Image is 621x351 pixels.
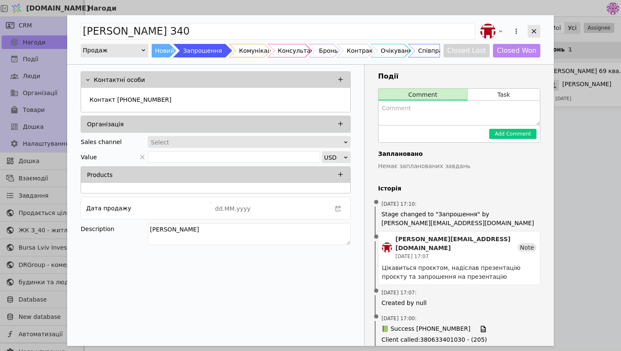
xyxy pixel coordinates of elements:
[90,95,172,104] p: Контакт [PHONE_NUMBER]
[395,253,517,260] div: [DATE] 17:07
[87,120,124,129] p: Організація
[381,289,417,297] span: [DATE] 17:07 :
[381,324,470,334] span: 📗 Success [PHONE_NUMBER]
[379,89,467,101] button: Comment
[378,71,540,82] h3: Події
[81,151,97,163] span: Value
[395,235,517,253] div: [PERSON_NAME][EMAIL_ADDRESS][DOMAIN_NAME]
[468,89,540,101] button: Task
[210,203,331,215] input: dd.MM.yyyy
[335,206,341,212] svg: calender simple
[151,136,342,148] div: Select
[347,44,376,57] div: Контракт
[183,44,222,57] div: Запрошення
[372,280,381,302] span: •
[67,15,554,346] div: Add Opportunity
[381,44,416,57] div: Очікування
[493,44,540,57] button: Closed Won
[382,242,392,253] img: bo
[382,264,537,281] div: Цікавиться проєктом, надіслав презентацію проєкту та запрошення на презентацію
[418,44,450,57] div: Співпраця
[444,44,490,57] button: Closed Lost
[83,44,141,56] div: Продаж
[381,335,537,344] span: Client called : 380633401030 - (205)
[319,44,338,57] div: Бронь
[381,299,537,307] span: Created by null
[378,162,540,171] p: Немає запланованих завдань
[87,171,112,180] p: Products
[381,200,417,208] span: [DATE] 17:10 :
[372,226,381,248] span: •
[372,192,381,213] span: •
[94,76,145,84] p: Контактні особи
[278,44,319,57] div: Консультація
[148,223,351,245] textarea: [PERSON_NAME]
[81,223,148,235] div: Description
[381,210,537,228] span: Stage changed to "Запрошення" by [PERSON_NAME][EMAIL_ADDRESS][DOMAIN_NAME]
[86,202,131,214] div: Дата продажу
[155,44,174,57] div: Новий
[489,129,537,139] button: Add Comment
[378,150,540,158] h4: Заплановано
[381,315,417,322] span: [DATE] 17:00 :
[372,306,381,328] span: •
[324,152,343,163] div: USD
[480,24,496,39] img: bo
[517,243,537,252] div: Note
[239,44,277,57] div: Комунікація
[81,136,122,148] div: Sales channel
[378,184,540,193] h4: Історія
